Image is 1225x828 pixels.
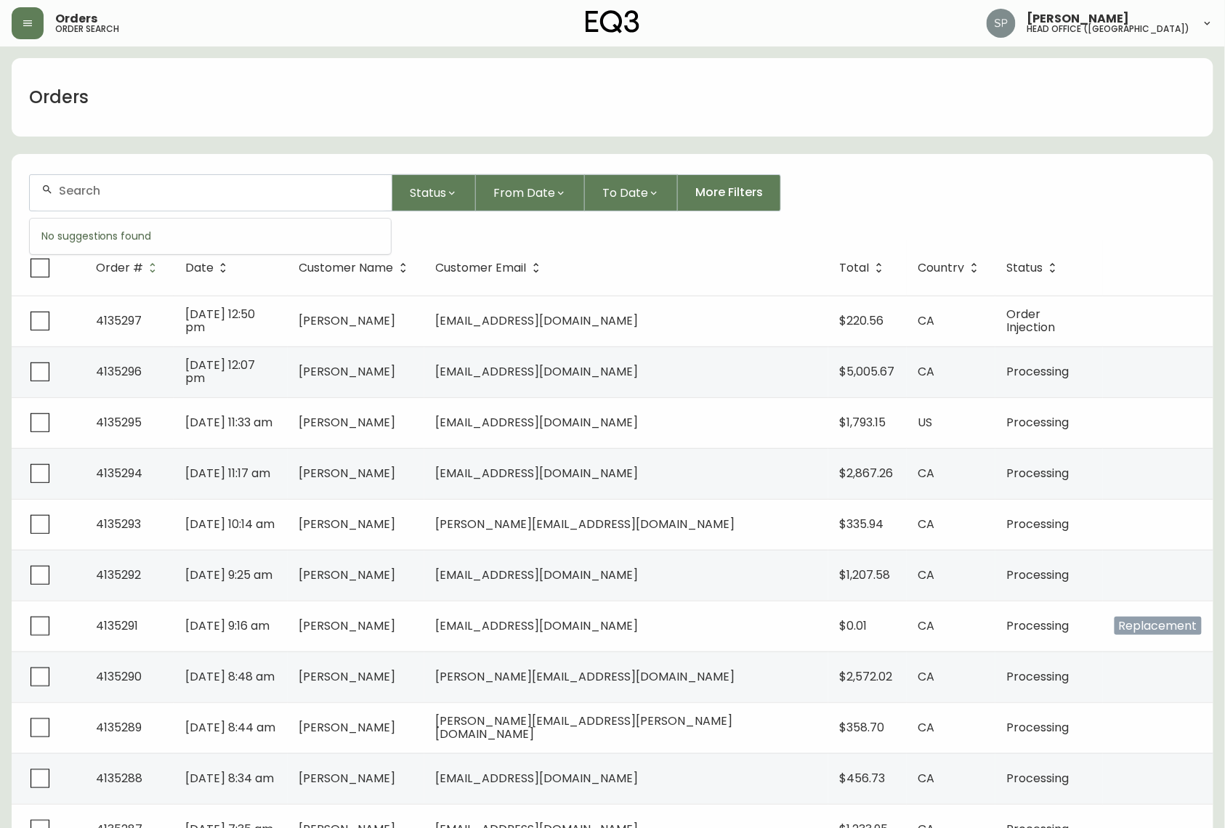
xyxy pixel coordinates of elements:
[410,184,446,202] span: Status
[1007,668,1070,685] span: Processing
[840,363,895,380] span: $5,005.67
[185,567,272,583] span: [DATE] 9:25 am
[185,668,275,685] span: [DATE] 8:48 am
[918,414,933,431] span: US
[299,261,413,275] span: Customer Name
[918,617,935,634] span: CA
[299,770,396,787] span: [PERSON_NAME]
[918,312,935,329] span: CA
[55,13,97,25] span: Orders
[96,261,162,275] span: Order #
[299,465,396,482] span: [PERSON_NAME]
[840,668,893,685] span: $2,572.02
[185,261,233,275] span: Date
[436,312,639,329] span: [EMAIL_ADDRESS][DOMAIN_NAME]
[1007,306,1056,336] span: Order Injection
[299,264,394,272] span: Customer Name
[840,516,884,532] span: $335.94
[436,567,639,583] span: [EMAIL_ADDRESS][DOMAIN_NAME]
[918,516,935,532] span: CA
[96,617,138,634] span: 4135291
[96,719,142,736] span: 4135289
[436,363,639,380] span: [EMAIL_ADDRESS][DOMAIN_NAME]
[840,617,868,634] span: $0.01
[299,617,396,634] span: [PERSON_NAME]
[299,414,396,431] span: [PERSON_NAME]
[918,264,965,272] span: Country
[299,668,396,685] span: [PERSON_NAME]
[602,184,648,202] span: To Date
[1007,261,1062,275] span: Status
[1007,264,1043,272] span: Status
[185,306,255,336] span: [DATE] 12:50 pm
[493,184,555,202] span: From Date
[840,261,889,275] span: Total
[96,264,143,272] span: Order #
[918,363,935,380] span: CA
[185,719,275,736] span: [DATE] 8:44 am
[918,465,935,482] span: CA
[96,567,141,583] span: 4135292
[1007,567,1070,583] span: Processing
[299,567,396,583] span: [PERSON_NAME]
[436,261,546,275] span: Customer Email
[29,85,89,110] h1: Orders
[96,465,142,482] span: 4135294
[918,719,935,736] span: CA
[30,219,391,254] div: No suggestions found
[1007,465,1070,482] span: Processing
[840,312,884,329] span: $220.56
[1027,25,1190,33] h5: head office ([GEOGRAPHIC_DATA])
[436,713,733,742] span: [PERSON_NAME][EMAIL_ADDRESS][PERSON_NAME][DOMAIN_NAME]
[59,184,380,198] input: Search
[185,264,214,272] span: Date
[185,617,270,634] span: [DATE] 9:16 am
[96,363,142,380] span: 4135296
[1115,617,1202,635] span: Replacement
[840,465,894,482] span: $2,867.26
[436,465,639,482] span: [EMAIL_ADDRESS][DOMAIN_NAME]
[840,264,870,272] span: Total
[185,465,270,482] span: [DATE] 11:17 am
[476,174,585,211] button: From Date
[436,617,639,634] span: [EMAIL_ADDRESS][DOMAIN_NAME]
[1007,617,1070,634] span: Processing
[299,516,396,532] span: [PERSON_NAME]
[1007,770,1070,787] span: Processing
[299,719,396,736] span: [PERSON_NAME]
[436,264,527,272] span: Customer Email
[585,174,678,211] button: To Date
[1007,414,1070,431] span: Processing
[840,770,886,787] span: $456.73
[185,414,272,431] span: [DATE] 11:33 am
[695,184,763,200] span: More Filters
[436,516,735,532] span: [PERSON_NAME][EMAIL_ADDRESS][DOMAIN_NAME]
[840,719,885,736] span: $358.70
[1007,363,1070,380] span: Processing
[1007,719,1070,736] span: Processing
[918,668,935,685] span: CA
[918,567,935,583] span: CA
[185,770,274,787] span: [DATE] 8:34 am
[1007,516,1070,532] span: Processing
[96,414,142,431] span: 4135295
[436,414,639,431] span: [EMAIL_ADDRESS][DOMAIN_NAME]
[392,174,476,211] button: Status
[96,312,142,329] span: 4135297
[586,10,639,33] img: logo
[299,312,396,329] span: [PERSON_NAME]
[678,174,781,211] button: More Filters
[96,770,142,787] span: 4135288
[185,357,255,386] span: [DATE] 12:07 pm
[1027,13,1130,25] span: [PERSON_NAME]
[436,770,639,787] span: [EMAIL_ADDRESS][DOMAIN_NAME]
[918,261,984,275] span: Country
[918,770,935,787] span: CA
[185,516,275,532] span: [DATE] 10:14 am
[299,363,396,380] span: [PERSON_NAME]
[436,668,735,685] span: [PERSON_NAME][EMAIL_ADDRESS][DOMAIN_NAME]
[840,414,886,431] span: $1,793.15
[96,668,142,685] span: 4135290
[55,25,119,33] h5: order search
[987,9,1016,38] img: 0cb179e7bf3690758a1aaa5f0aafa0b4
